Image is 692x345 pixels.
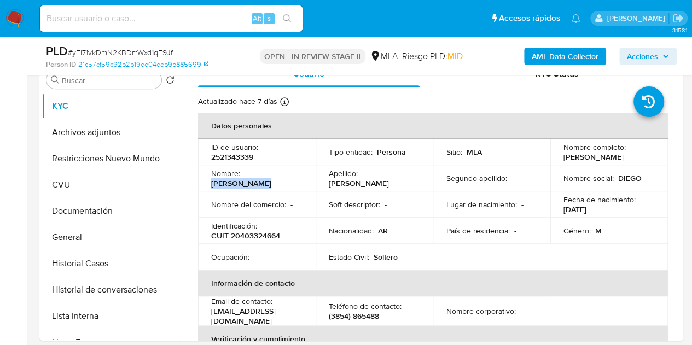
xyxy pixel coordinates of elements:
[524,48,606,65] button: AML Data Collector
[446,200,516,209] p: Lugar de nacimiento :
[253,13,261,24] span: Alt
[211,231,280,241] p: CUIT 20403324664
[276,11,298,26] button: search-icon
[511,173,513,183] p: -
[499,13,560,24] span: Accesos rápidos
[619,48,677,65] button: Acciones
[211,168,240,178] p: Nombre :
[40,11,303,26] input: Buscar usuario o caso...
[446,226,509,236] p: País de residencia :
[329,301,402,311] p: Teléfono de contacto :
[571,14,580,23] a: Notificaciones
[62,75,157,85] input: Buscar
[51,75,60,84] button: Buscar
[42,303,179,329] button: Lista Interna
[42,224,179,250] button: General
[378,226,388,236] p: AR
[329,200,380,209] p: Soft descriptor :
[377,147,406,157] p: Persona
[268,13,271,24] span: s
[329,226,374,236] p: Nacionalidad :
[514,226,516,236] p: -
[595,226,602,236] p: M
[42,93,179,119] button: KYC
[446,306,515,316] p: Nombre corporativo :
[198,113,668,139] th: Datos personales
[78,60,208,69] a: 21c57cf59c92b2b19ee04eeb9b885699
[447,50,463,62] span: MID
[385,200,387,209] p: -
[520,306,522,316] p: -
[402,50,463,62] span: Riesgo PLD:
[374,252,398,262] p: Soltero
[563,195,636,204] p: Fecha de nacimiento :
[563,204,586,214] p: [DATE]
[211,221,257,231] p: Identificación :
[211,200,286,209] p: Nombre del comercio :
[672,26,687,34] span: 3.158.1
[563,142,626,152] p: Nombre completo :
[42,198,179,224] button: Documentación
[521,200,523,209] p: -
[563,173,614,183] p: Nombre social :
[46,60,76,69] b: Person ID
[329,252,369,262] p: Estado Civil :
[211,178,271,188] p: [PERSON_NAME]
[166,75,175,87] button: Volver al orden por defecto
[627,48,658,65] span: Acciones
[42,172,179,198] button: CVU
[46,42,68,60] b: PLD
[329,178,389,188] p: [PERSON_NAME]
[42,119,179,145] button: Archivos adjuntos
[563,226,591,236] p: Género :
[68,47,173,58] span: # yEi71vkDmN2KBDmWxd1qE9Jf
[42,250,179,277] button: Historial Casos
[446,147,462,157] p: Sitio :
[329,311,379,321] p: (3854) 865488
[290,200,293,209] p: -
[198,270,668,296] th: Información de contacto
[211,296,272,306] p: Email de contacto :
[466,147,481,157] p: MLA
[618,173,642,183] p: DIEGO
[42,277,179,303] button: Historial de conversaciones
[198,96,277,107] p: Actualizado hace 7 días
[563,152,624,162] p: [PERSON_NAME]
[446,173,507,183] p: Segundo apellido :
[211,142,258,152] p: ID de usuario :
[211,306,298,326] p: [EMAIL_ADDRESS][DOMAIN_NAME]
[42,145,179,172] button: Restricciones Nuevo Mundo
[370,50,398,62] div: MLA
[254,252,256,262] p: -
[607,13,668,24] p: nicolas.fernandezallen@mercadolibre.com
[532,48,598,65] b: AML Data Collector
[211,252,249,262] p: Ocupación :
[211,152,253,162] p: 2521343339
[329,147,373,157] p: Tipo entidad :
[329,168,358,178] p: Apellido :
[672,13,684,24] a: Salir
[260,49,365,64] p: OPEN - IN REVIEW STAGE II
